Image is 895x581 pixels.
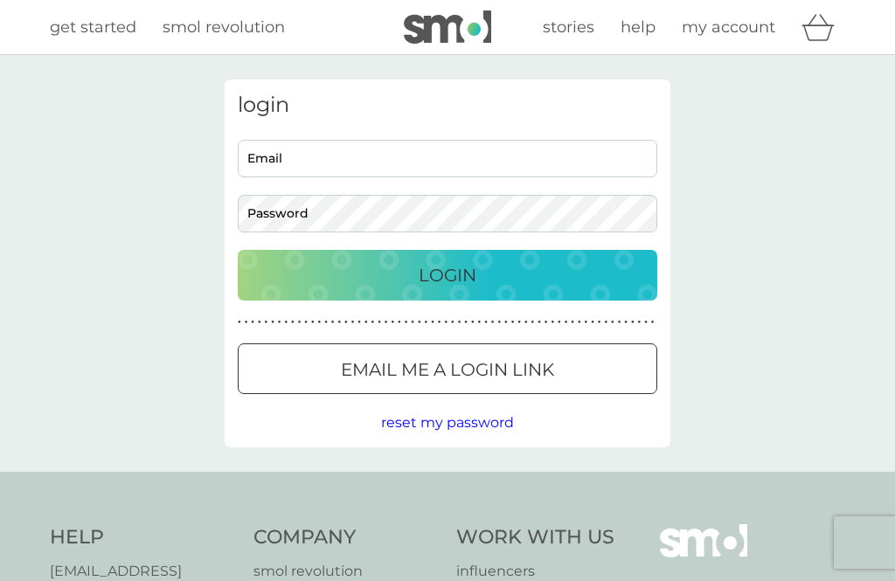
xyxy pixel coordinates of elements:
[478,318,482,327] p: ●
[251,318,254,327] p: ●
[558,318,561,327] p: ●
[238,250,657,301] button: Login
[405,318,408,327] p: ●
[644,318,648,327] p: ●
[565,318,568,327] p: ●
[598,318,601,327] p: ●
[341,356,554,384] p: Email me a login link
[484,318,488,327] p: ●
[419,261,476,289] p: Login
[545,318,548,327] p: ●
[458,318,461,327] p: ●
[551,318,554,327] p: ●
[543,15,594,40] a: stories
[364,318,368,327] p: ●
[538,318,541,327] p: ●
[238,343,657,394] button: Email me a login link
[381,414,514,431] span: reset my password
[517,318,521,327] p: ●
[631,318,635,327] p: ●
[543,17,594,37] span: stories
[611,318,614,327] p: ●
[385,318,388,327] p: ●
[50,17,136,37] span: get started
[311,318,315,327] p: ●
[337,318,341,327] p: ●
[464,318,468,327] p: ●
[411,318,414,327] p: ●
[50,15,136,40] a: get started
[331,318,335,327] p: ●
[258,318,261,327] p: ●
[304,318,308,327] p: ●
[444,318,447,327] p: ●
[431,318,434,327] p: ●
[801,10,845,45] div: basket
[451,318,454,327] p: ●
[418,318,421,327] p: ●
[291,318,295,327] p: ●
[404,10,491,44] img: smol
[391,318,394,327] p: ●
[491,318,495,327] p: ●
[624,318,628,327] p: ●
[604,318,607,327] p: ●
[265,318,268,327] p: ●
[578,318,581,327] p: ●
[531,318,535,327] p: ●
[497,318,501,327] p: ●
[324,318,328,327] p: ●
[621,15,656,40] a: help
[351,318,355,327] p: ●
[163,17,285,37] span: smol revolution
[357,318,361,327] p: ●
[238,93,657,118] h3: login
[571,318,574,327] p: ●
[425,318,428,327] p: ●
[50,524,236,551] h4: Help
[456,524,614,551] h4: Work With Us
[682,15,775,40] a: my account
[638,318,642,327] p: ●
[651,318,655,327] p: ●
[591,318,594,327] p: ●
[621,17,656,37] span: help
[381,412,514,434] button: reset my password
[344,318,348,327] p: ●
[438,318,441,327] p: ●
[524,318,528,327] p: ●
[371,318,375,327] p: ●
[163,15,285,40] a: smol revolution
[682,17,775,37] span: my account
[238,318,241,327] p: ●
[504,318,508,327] p: ●
[585,318,588,327] p: ●
[618,318,621,327] p: ●
[284,318,288,327] p: ●
[378,318,381,327] p: ●
[298,318,302,327] p: ●
[245,318,248,327] p: ●
[471,318,475,327] p: ●
[253,524,440,551] h4: Company
[398,318,401,327] p: ●
[278,318,281,327] p: ●
[511,318,515,327] p: ●
[271,318,274,327] p: ●
[318,318,322,327] p: ●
